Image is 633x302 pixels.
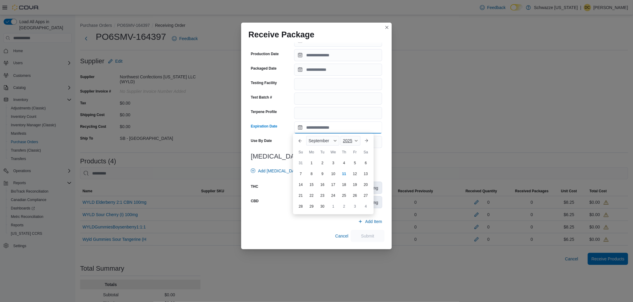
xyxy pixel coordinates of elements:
[318,147,327,157] div: Tu
[296,158,306,168] div: day-31
[258,168,301,174] span: Add [MEDICAL_DATA]
[343,138,352,143] span: 2025
[251,66,276,71] label: Packaged Date
[329,202,338,211] div: day-1
[335,233,348,239] span: Cancel
[251,52,279,56] label: Production Date
[251,138,272,143] label: Use By Date
[309,138,329,143] span: September
[295,158,371,212] div: September, 2025
[329,147,338,157] div: We
[294,64,382,76] input: Press the down key to open a popover containing a calendar.
[350,158,360,168] div: day-5
[361,191,371,200] div: day-27
[248,30,314,39] h1: Receive Package
[339,202,349,211] div: day-2
[350,169,360,179] div: day-12
[350,180,360,190] div: day-19
[251,95,272,100] label: Test Batch #
[329,169,338,179] div: day-10
[294,121,382,134] input: Press the down key to enter a popover containing a calendar. Press the escape key to close the po...
[307,169,316,179] div: day-8
[307,191,316,200] div: day-22
[361,202,371,211] div: day-4
[361,147,371,157] div: Sa
[339,169,349,179] div: day-11
[251,199,259,203] label: CBD
[361,180,371,190] div: day-20
[306,136,339,146] div: Button. Open the month selector. September is currently selected.
[251,109,277,114] label: Terpene Profile
[307,180,316,190] div: day-15
[318,191,327,200] div: day-23
[339,147,349,157] div: Th
[296,147,306,157] div: Su
[296,169,306,179] div: day-7
[369,182,382,193] div: mg
[350,191,360,200] div: day-26
[333,230,351,242] button: Cancel
[350,147,360,157] div: Fr
[351,230,385,242] button: Submit
[339,180,349,190] div: day-18
[361,158,371,168] div: day-6
[356,215,385,228] button: Add Item
[362,136,371,146] button: Next month
[318,202,327,211] div: day-30
[350,202,360,211] div: day-3
[365,219,382,225] span: Add Item
[361,169,371,179] div: day-13
[329,180,338,190] div: day-17
[296,180,306,190] div: day-14
[251,124,277,129] label: Expiration Date
[251,80,277,85] label: Testing Facility
[295,136,305,146] button: Previous Month
[307,158,316,168] div: day-1
[383,24,391,31] button: Closes this modal window
[329,158,338,168] div: day-3
[369,197,382,208] div: mg
[307,147,316,157] div: Mo
[318,169,327,179] div: day-9
[248,165,303,177] button: Add [MEDICAL_DATA]
[339,158,349,168] div: day-4
[341,136,360,146] div: Button. Open the year selector. 2025 is currently selected.
[318,180,327,190] div: day-16
[318,158,327,168] div: day-2
[361,233,374,239] span: Submit
[294,49,382,61] input: Press the down key to open a popover containing a calendar.
[339,191,349,200] div: day-25
[251,184,258,189] label: THC
[329,191,338,200] div: day-24
[307,202,316,211] div: day-29
[296,202,306,211] div: day-28
[251,153,382,160] h3: [MEDICAL_DATA]
[296,191,306,200] div: day-21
